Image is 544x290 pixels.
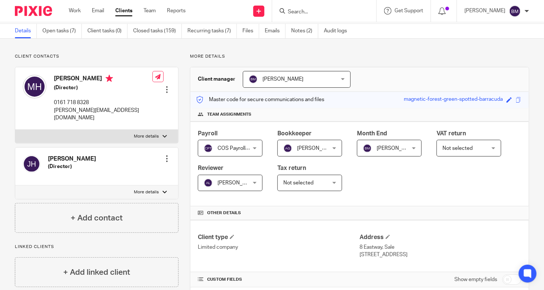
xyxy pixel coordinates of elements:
[63,267,130,278] h4: + Add linked client
[249,75,258,84] img: svg%3E
[48,163,96,170] h5: (Director)
[69,7,81,14] a: Work
[198,244,360,251] p: Limited company
[190,54,529,59] p: More details
[204,144,213,153] img: svg%3E
[277,130,312,136] span: Bookkeeper
[277,165,306,171] span: Tax return
[15,244,178,250] p: Linked clients
[15,24,37,38] a: Details
[196,96,324,103] p: Master code for secure communications and files
[437,130,466,136] span: VAT return
[283,144,292,153] img: svg%3E
[218,146,259,151] span: COS Payroll Team
[324,24,353,38] a: Audit logs
[54,107,152,122] p: [PERSON_NAME][EMAIL_ADDRESS][DOMAIN_NAME]
[15,54,178,59] p: Client contacts
[297,146,338,151] span: [PERSON_NAME]
[263,77,303,82] span: [PERSON_NAME]
[360,233,521,241] h4: Address
[283,180,313,186] span: Not selected
[207,112,251,117] span: Team assignments
[134,189,159,195] p: More details
[92,7,104,14] a: Email
[291,24,318,38] a: Notes (2)
[377,146,418,151] span: [PERSON_NAME]
[357,130,387,136] span: Month End
[363,144,372,153] img: svg%3E
[287,9,354,16] input: Search
[198,277,360,283] h4: CUSTOM FIELDS
[198,130,218,136] span: Payroll
[133,24,182,38] a: Closed tasks (159)
[198,165,223,171] span: Reviewer
[71,212,123,224] h4: + Add contact
[106,75,113,82] i: Primary
[54,84,152,91] h5: (Director)
[454,276,497,283] label: Show empty fields
[464,7,505,14] p: [PERSON_NAME]
[42,24,82,38] a: Open tasks (7)
[242,24,259,38] a: Files
[23,75,46,99] img: svg%3E
[115,7,132,14] a: Clients
[509,5,521,17] img: svg%3E
[23,155,41,173] img: svg%3E
[54,99,152,106] p: 0161 718 8328
[48,155,96,163] h4: [PERSON_NAME]
[360,251,521,258] p: [STREET_ADDRESS]
[218,180,258,186] span: [PERSON_NAME]
[144,7,156,14] a: Team
[442,146,473,151] span: Not selected
[395,8,423,13] span: Get Support
[204,178,213,187] img: svg%3E
[198,233,360,241] h4: Client type
[87,24,128,38] a: Client tasks (0)
[54,75,152,84] h4: [PERSON_NAME]
[187,24,237,38] a: Recurring tasks (7)
[360,244,521,251] p: 8 Eastway, Sale
[134,133,159,139] p: More details
[404,96,503,104] div: magnetic-forest-green-spotted-barracuda
[207,210,241,216] span: Other details
[167,7,186,14] a: Reports
[15,6,52,16] img: Pixie
[265,24,286,38] a: Emails
[198,75,235,83] h3: Client manager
